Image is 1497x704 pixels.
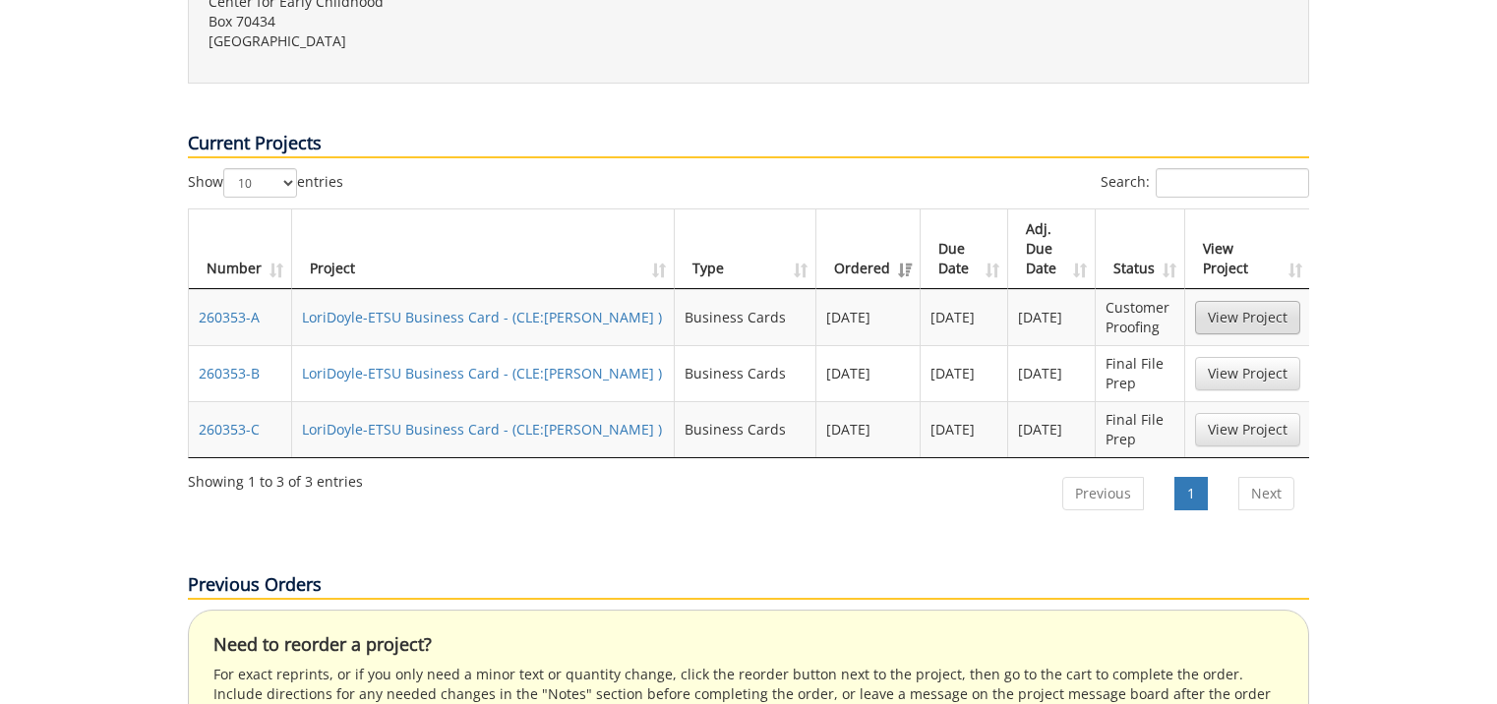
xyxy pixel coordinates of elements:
[816,209,921,289] th: Ordered: activate to sort column ascending
[816,345,921,401] td: [DATE]
[1096,289,1185,345] td: Customer Proofing
[199,364,260,382] a: 260353-B
[675,345,817,401] td: Business Cards
[209,12,734,31] p: Box 70434
[1195,357,1300,390] a: View Project
[1101,168,1309,198] label: Search:
[675,401,817,457] td: Business Cards
[188,464,363,492] div: Showing 1 to 3 of 3 entries
[188,572,1309,600] p: Previous Orders
[223,168,297,198] select: Showentries
[1195,413,1300,446] a: View Project
[302,364,662,382] a: LoriDoyle-ETSU Business Card - (CLE:[PERSON_NAME] )
[1008,209,1096,289] th: Adj. Due Date: activate to sort column ascending
[213,635,1284,655] h4: Need to reorder a project?
[921,401,1008,457] td: [DATE]
[816,401,921,457] td: [DATE]
[1156,168,1309,198] input: Search:
[1008,345,1096,401] td: [DATE]
[1174,477,1208,510] a: 1
[1238,477,1294,510] a: Next
[209,31,734,51] p: [GEOGRAPHIC_DATA]
[1195,301,1300,334] a: View Project
[1096,401,1185,457] td: Final File Prep
[1096,209,1185,289] th: Status: activate to sort column ascending
[292,209,675,289] th: Project: activate to sort column ascending
[675,289,817,345] td: Business Cards
[302,308,662,326] a: LoriDoyle-ETSU Business Card - (CLE:[PERSON_NAME] )
[1096,345,1185,401] td: Final File Prep
[1008,401,1096,457] td: [DATE]
[1062,477,1144,510] a: Previous
[675,209,817,289] th: Type: activate to sort column ascending
[189,209,292,289] th: Number: activate to sort column ascending
[302,420,662,439] a: LoriDoyle-ETSU Business Card - (CLE:[PERSON_NAME] )
[816,289,921,345] td: [DATE]
[199,420,260,439] a: 260353-C
[1185,209,1310,289] th: View Project: activate to sort column ascending
[921,345,1008,401] td: [DATE]
[188,131,1309,158] p: Current Projects
[199,308,260,326] a: 260353-A
[1008,289,1096,345] td: [DATE]
[921,209,1008,289] th: Due Date: activate to sort column ascending
[921,289,1008,345] td: [DATE]
[188,168,343,198] label: Show entries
